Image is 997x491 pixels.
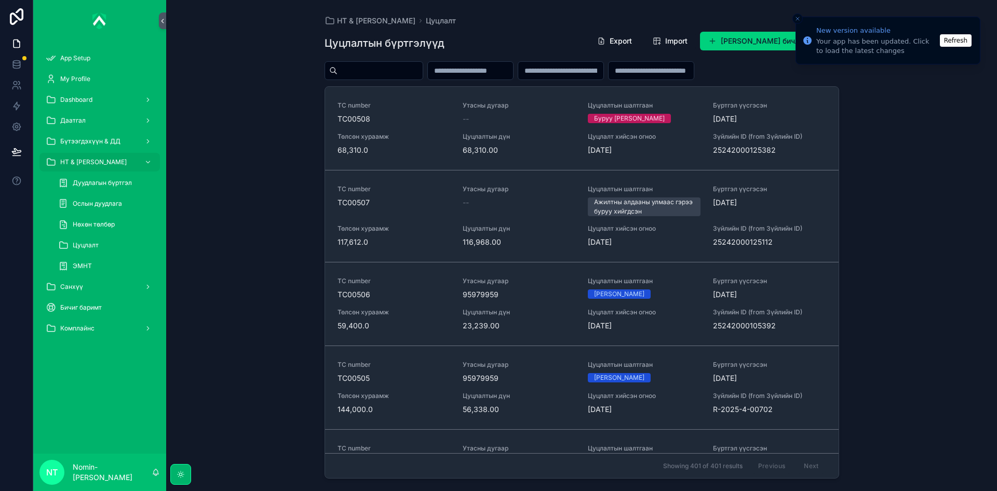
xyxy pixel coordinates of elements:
[338,321,450,331] span: 59,400.0
[588,321,700,331] span: [DATE]
[338,373,450,383] span: TC00505
[325,87,839,170] a: TC numberTC00508Утасны дугаар--Цуцлалтын шалтгаанБуруу [PERSON_NAME]Бүртгэл үүсгэсэн[DATE]Төлсөн ...
[338,114,450,124] span: TC00508
[588,444,700,453] span: Цуцлалтын шалтгаан
[463,277,575,285] span: Утасны дугаар
[73,200,122,208] span: Ослын дуудлага
[463,289,575,300] span: 95979959
[588,101,700,110] span: Цуцлалтын шалтгаан
[663,462,743,470] span: Showing 401 of 401 results
[588,404,700,415] span: [DATE]
[463,101,575,110] span: Утасны дугаар
[463,308,575,316] span: Цуцлалтын дүн
[39,132,160,151] a: Бүтээгдэхүүн & ДД
[60,75,90,83] span: My Profile
[588,361,700,369] span: Цуцлалтын шалтгаан
[73,179,132,187] span: Дуудлагын бүртгэл
[588,392,700,400] span: Цуцлалт хийсэн огноо
[713,277,826,285] span: Бүртгэл үүсгэсэн
[325,36,444,50] h1: Цуцлалтын бүртгэлүүд
[338,308,450,316] span: Төлсөн хураамж
[816,37,937,56] div: Your app has been updated. Click to load the latest changes
[713,321,826,331] span: 25242000105392
[700,32,839,50] button: [PERSON_NAME] бичлэг нэмэх
[33,42,166,351] div: scrollable content
[60,96,92,104] span: Dashboard
[588,224,700,233] span: Цуцлалт хийсэн огноо
[713,185,826,193] span: Бүртгэл үүсгэсэн
[46,466,58,479] span: NT
[337,16,415,26] span: НТ & [PERSON_NAME]
[713,444,826,453] span: Бүртгэл үүсгэсэн
[426,16,456,26] a: Цуцлалт
[73,220,115,229] span: Нөхөн төлбөр
[463,114,469,124] span: --
[325,346,839,429] a: TC numberTC00505Утасны дугаар95979959Цуцлалтын шалтгаан[PERSON_NAME]Бүртгэл үүсгэсэн[DATE]Төлсөн ...
[463,145,575,155] span: 68,310.00
[463,224,575,233] span: Цуцлалтын дүн
[338,185,450,193] span: TC number
[338,289,450,300] span: TC00506
[73,241,99,249] span: Цуцлалт
[60,283,83,291] span: Санхүү
[338,224,450,233] span: Төлсөн хураамж
[713,373,826,383] span: [DATE]
[39,277,160,296] a: Санхүү
[463,444,575,453] span: Утасны дугаар
[338,392,450,400] span: Төлсөн хураамж
[463,185,575,193] span: Утасны дугаар
[588,277,700,285] span: Цуцлалтын шалтгаан
[325,262,839,346] a: TC numberTC00506Утасны дугаар95979959Цуцлалтын шалтгаан[PERSON_NAME]Бүртгэл үүсгэсэн[DATE]Төлсөн ...
[60,116,86,125] span: Даатгал
[39,111,160,130] a: Даатгал
[463,132,575,141] span: Цуцлалтын дүн
[338,132,450,141] span: Төлсөн хураамж
[588,308,700,316] span: Цуцлалт хийсэн огноо
[73,462,152,483] p: Nomin-[PERSON_NAME]
[60,303,102,312] span: Бичиг баримт
[713,197,826,208] span: [DATE]
[463,373,575,383] span: 95979959
[713,101,826,110] span: Бүртгэл үүсгэсэн
[588,237,700,247] span: [DATE]
[39,319,160,338] a: Комплайнс
[713,145,826,155] span: 25242000125382
[39,153,160,171] a: НТ & [PERSON_NAME]
[338,101,450,110] span: TC number
[792,14,803,24] button: Close toast
[589,32,640,50] button: Export
[60,324,95,333] span: Комплайнс
[713,404,826,415] span: R-2025-4-00702
[325,16,415,26] a: НТ & [PERSON_NAME]
[338,404,450,415] span: 144,000.0
[60,137,120,145] span: Бүтээгдэхүүн & ДД
[588,145,700,155] span: [DATE]
[588,132,700,141] span: Цуцлалт хийсэн огноо
[325,170,839,262] a: TC numberTC00507Утасны дугаар--Цуцлалтын шалтгаанАжилтны алдааны улмаас гэрээ буруу хийгдсэнБүртг...
[463,404,575,415] span: 56,338.00
[713,392,826,400] span: Зүйлийн ID (from Зүйлийн ID)
[338,361,450,369] span: TC number
[463,197,469,208] span: --
[39,90,160,109] a: Dashboard
[713,289,826,300] span: [DATE]
[463,321,575,331] span: 23,239.00
[338,145,450,155] span: 68,310.0
[39,49,160,68] a: App Setup
[588,185,700,193] span: Цуцлалтын шалтгаан
[594,289,644,299] div: [PERSON_NAME]
[39,70,160,88] a: My Profile
[594,373,644,382] div: [PERSON_NAME]
[713,361,826,369] span: Бүртгэл үүсгэсэн
[60,54,90,62] span: App Setup
[52,236,160,255] a: Цуцлалт
[713,237,826,247] span: 25242000125112
[713,308,826,316] span: Зүйлийн ID (from Зүйлийн ID)
[463,361,575,369] span: Утасны дугаар
[594,197,694,216] div: Ажилтны алдааны улмаас гэрээ буруу хийгдсэн
[940,34,972,47] button: Refresh
[463,237,575,247] span: 116,968.00
[338,444,450,453] span: TC number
